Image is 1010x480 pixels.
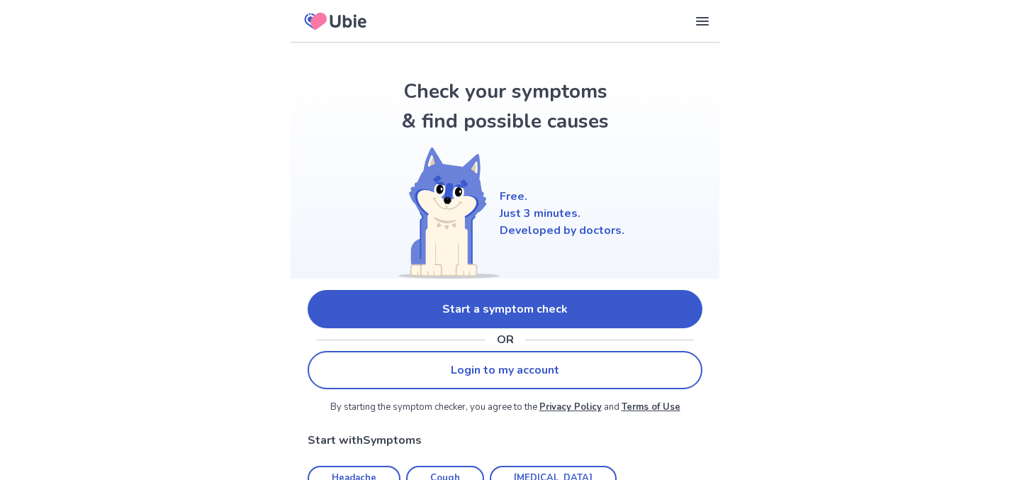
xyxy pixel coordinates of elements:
p: Free. [500,188,624,205]
p: Developed by doctors. [500,222,624,239]
p: Just 3 minutes. [500,205,624,222]
img: Shiba (Welcome) [386,147,500,279]
a: Login to my account [308,351,702,389]
a: Terms of Use [622,401,680,413]
p: Start with Symptoms [308,432,702,449]
p: OR [497,331,514,348]
p: By starting the symptom checker, you agree to the and [308,401,702,415]
a: Start a symptom check [308,290,702,328]
a: Privacy Policy [539,401,602,413]
h1: Check your symptoms & find possible causes [399,77,612,136]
